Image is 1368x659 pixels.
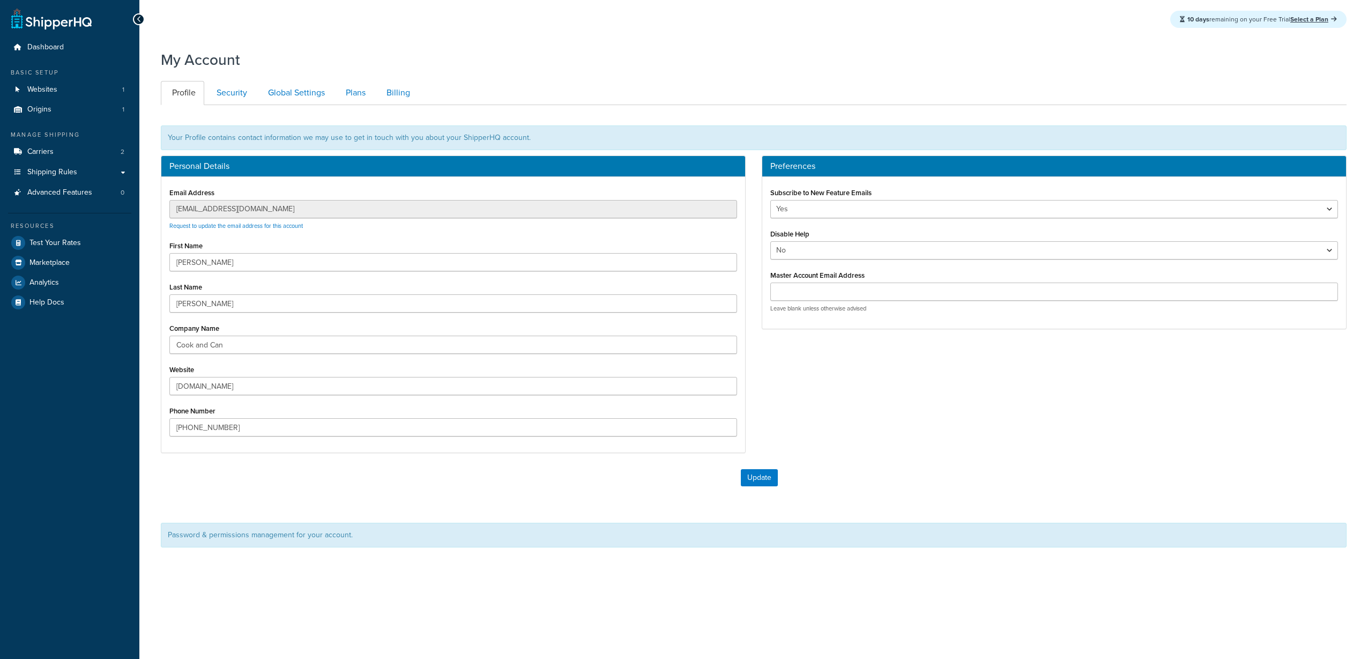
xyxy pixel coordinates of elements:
[1187,14,1209,24] strong: 10 days
[11,8,92,29] a: ShipperHQ Home
[29,298,64,307] span: Help Docs
[1290,14,1337,24] a: Select a Plan
[8,273,131,292] a: Analytics
[169,283,202,291] label: Last Name
[8,183,131,203] li: Advanced Features
[8,221,131,231] div: Resources
[8,38,131,57] a: Dashboard
[161,523,1347,547] div: Password & permissions management for your account.
[205,81,256,105] a: Security
[8,142,131,162] a: Carriers 2
[27,105,51,114] span: Origins
[741,469,778,486] button: Update
[770,230,809,238] label: Disable Help
[27,43,64,52] span: Dashboard
[29,239,81,248] span: Test Your Rates
[770,271,865,279] label: Master Account Email Address
[8,80,131,100] a: Websites 1
[1170,11,1347,28] div: remaining on your Free Trial
[8,233,131,253] a: Test Your Rates
[8,293,131,312] a: Help Docs
[770,161,1338,171] h3: Preferences
[770,305,1338,313] p: Leave blank unless otherwise advised
[169,407,215,415] label: Phone Number
[8,183,131,203] a: Advanced Features 0
[29,278,59,287] span: Analytics
[169,366,194,374] label: Website
[161,49,240,70] h1: My Account
[8,253,131,272] a: Marketplace
[121,147,124,157] span: 2
[169,189,214,197] label: Email Address
[8,68,131,77] div: Basic Setup
[29,258,70,268] span: Marketplace
[27,188,92,197] span: Advanced Features
[27,168,77,177] span: Shipping Rules
[8,162,131,182] a: Shipping Rules
[27,85,57,94] span: Websites
[161,125,1347,150] div: Your Profile contains contact information we may use to get in touch with you about your ShipperH...
[8,130,131,139] div: Manage Shipping
[169,242,203,250] label: First Name
[169,324,219,332] label: Company Name
[257,81,333,105] a: Global Settings
[169,161,737,171] h3: Personal Details
[334,81,374,105] a: Plans
[161,81,204,105] a: Profile
[770,189,872,197] label: Subscribe to New Feature Emails
[121,188,124,197] span: 0
[375,81,419,105] a: Billing
[27,147,54,157] span: Carriers
[8,100,131,120] li: Origins
[8,100,131,120] a: Origins 1
[122,105,124,114] span: 1
[169,221,303,230] a: Request to update the email address for this account
[8,142,131,162] li: Carriers
[8,80,131,100] li: Websites
[122,85,124,94] span: 1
